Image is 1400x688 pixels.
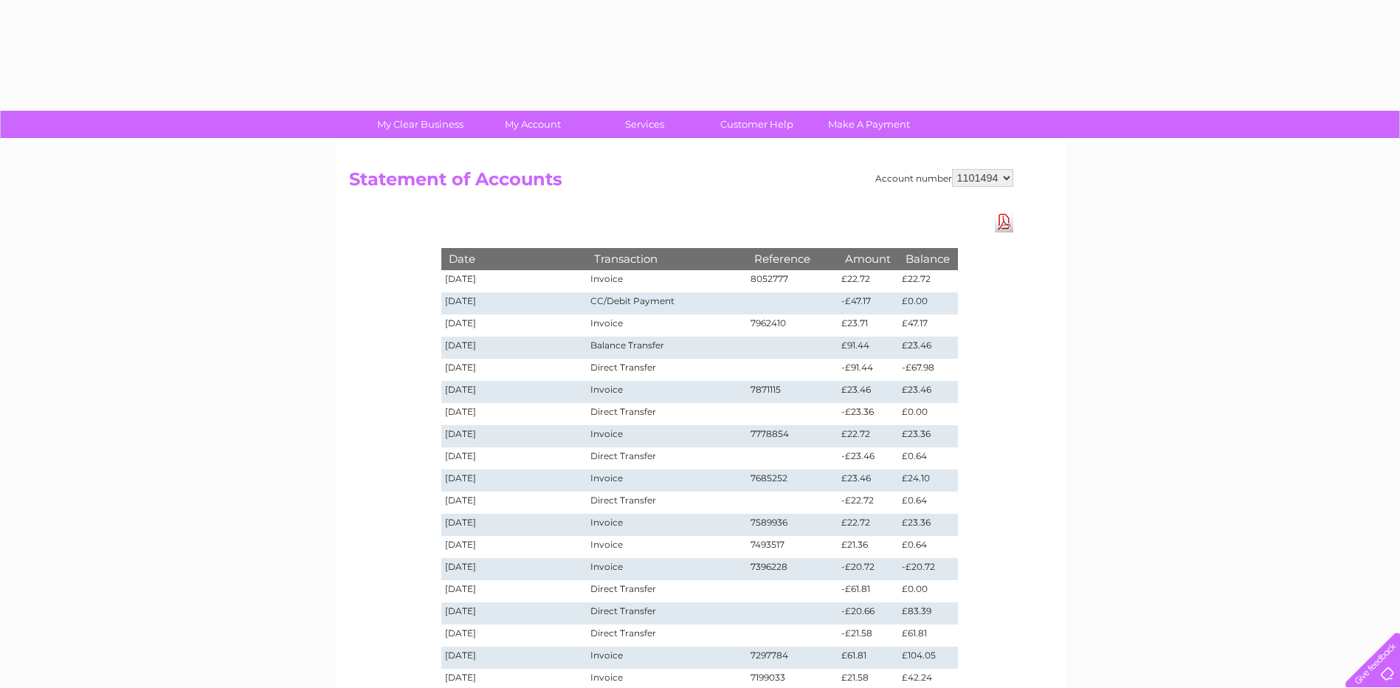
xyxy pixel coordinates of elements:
td: £22.72 [838,514,898,536]
td: [DATE] [441,625,587,647]
td: -£67.98 [898,359,957,381]
td: 7871115 [747,381,838,403]
td: [DATE] [441,492,587,514]
td: £23.46 [898,337,957,359]
td: [DATE] [441,558,587,580]
td: Invoice [587,536,746,558]
td: -£21.58 [838,625,898,647]
th: Amount [838,248,898,269]
td: [DATE] [441,602,587,625]
td: £47.17 [898,314,957,337]
td: £23.46 [898,381,957,403]
td: CC/Debit Payment [587,292,746,314]
td: [DATE] [441,469,587,492]
td: Invoice [587,425,746,447]
td: Direct Transfer [587,492,746,514]
td: £23.36 [898,514,957,536]
td: £23.71 [838,314,898,337]
td: £61.81 [898,625,957,647]
h2: Statement of Accounts [349,169,1013,197]
td: £61.81 [838,647,898,669]
td: Invoice [587,647,746,669]
a: My Account [472,111,593,138]
td: 7493517 [747,536,838,558]
td: -£61.81 [838,580,898,602]
td: Direct Transfer [587,625,746,647]
td: [DATE] [441,425,587,447]
td: Direct Transfer [587,602,746,625]
td: Invoice [587,514,746,536]
td: £21.36 [838,536,898,558]
th: Reference [747,248,838,269]
td: -£20.72 [898,558,957,580]
td: -£23.36 [838,403,898,425]
td: Direct Transfer [587,403,746,425]
td: £83.39 [898,602,957,625]
td: 7297784 [747,647,838,669]
td: [DATE] [441,403,587,425]
td: £23.46 [838,381,898,403]
div: Account number [875,169,1013,187]
td: 7778854 [747,425,838,447]
td: [DATE] [441,292,587,314]
td: -£23.46 [838,447,898,469]
td: Invoice [587,558,746,580]
td: [DATE] [441,314,587,337]
td: -£47.17 [838,292,898,314]
th: Date [441,248,587,269]
td: [DATE] [441,647,587,669]
td: £23.46 [838,469,898,492]
td: Invoice [587,314,746,337]
td: £91.44 [838,337,898,359]
td: 7396228 [747,558,838,580]
td: 7962410 [747,314,838,337]
td: Balance Transfer [587,337,746,359]
td: Invoice [587,381,746,403]
td: [DATE] [441,580,587,602]
td: -£22.72 [838,492,898,514]
td: £22.72 [898,270,957,292]
td: [DATE] [441,337,587,359]
td: £0.64 [898,492,957,514]
td: £22.72 [838,425,898,447]
td: £0.64 [898,447,957,469]
td: [DATE] [441,270,587,292]
td: £104.05 [898,647,957,669]
td: £0.00 [898,292,957,314]
td: £0.64 [898,536,957,558]
td: 8052777 [747,270,838,292]
a: Make A Payment [808,111,930,138]
td: £22.72 [838,270,898,292]
td: £23.36 [898,425,957,447]
td: £24.10 [898,469,957,492]
td: [DATE] [441,514,587,536]
th: Transaction [587,248,746,269]
td: 7685252 [747,469,838,492]
a: Customer Help [696,111,818,138]
td: Invoice [587,270,746,292]
td: -£20.72 [838,558,898,580]
td: [DATE] [441,359,587,381]
td: Direct Transfer [587,580,746,602]
th: Balance [898,248,957,269]
td: [DATE] [441,536,587,558]
td: [DATE] [441,447,587,469]
a: Services [584,111,706,138]
a: My Clear Business [359,111,481,138]
td: £0.00 [898,403,957,425]
td: -£20.66 [838,602,898,625]
td: [DATE] [441,381,587,403]
td: Direct Transfer [587,447,746,469]
td: Invoice [587,469,746,492]
td: £0.00 [898,580,957,602]
td: 7589936 [747,514,838,536]
td: Direct Transfer [587,359,746,381]
a: Download Pdf [995,211,1013,233]
td: -£91.44 [838,359,898,381]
